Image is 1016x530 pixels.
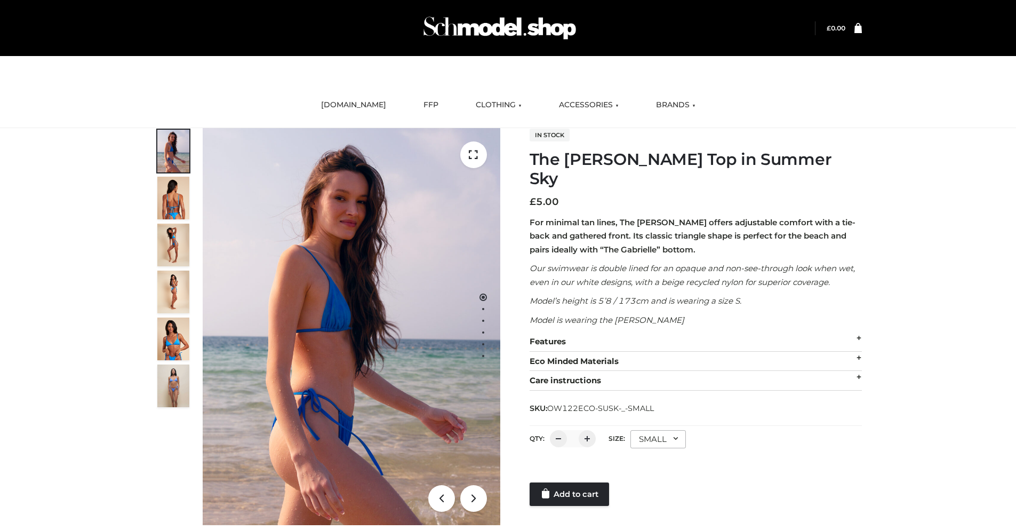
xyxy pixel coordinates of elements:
[530,296,741,306] em: Model’s height is 5’8 / 173cm and is wearing a size S.
[203,128,500,525] img: 1.Alex-top_SS-1_4464b1e7-c2c9-4e4b-a62c-58381cd673c0 (1)
[530,434,545,442] label: QTY:
[420,7,580,49] img: Schmodel Admin 964
[468,93,530,117] a: CLOTHING
[157,177,189,219] img: 5.Alex-top_CN-1-1_1-1.jpg
[157,365,189,407] img: SSVC.jpg
[648,93,703,117] a: BRANDS
[630,430,686,448] div: SMALL
[530,217,855,255] strong: For minimal tan lines, The [PERSON_NAME] offers adjustable comfort with a tie-back and gathered f...
[827,24,845,32] bdi: 0.00
[530,315,684,325] em: Model is wearing the [PERSON_NAME]
[551,93,627,117] a: ACCESSORIES
[530,371,862,391] div: Care instructions
[415,93,446,117] a: FFP
[157,318,189,360] img: 2.Alex-top_CN-1-1-2.jpg
[530,196,536,208] span: £
[530,352,862,371] div: Eco Minded Materials
[827,24,845,32] a: £0.00
[313,93,394,117] a: [DOMAIN_NAME]
[530,150,862,188] h1: The [PERSON_NAME] Top in Summer Sky
[530,129,570,141] span: In stock
[609,434,625,442] label: Size:
[157,224,189,266] img: 4.Alex-top_CN-1-1-2.jpg
[157,271,189,313] img: 3.Alex-top_CN-1-1-2.jpg
[530,482,609,506] a: Add to cart
[530,263,855,287] em: Our swimwear is double lined for an opaque and non-see-through look when wet, even in our white d...
[827,24,831,32] span: £
[157,130,189,172] img: 1.Alex-top_SS-1_4464b1e7-c2c9-4e4b-a62c-58381cd673c0-1.jpg
[530,332,862,352] div: Features
[547,404,654,413] span: OW122ECO-SUSK-_-SMALL
[530,402,655,415] span: SKU:
[530,196,559,208] bdi: 5.00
